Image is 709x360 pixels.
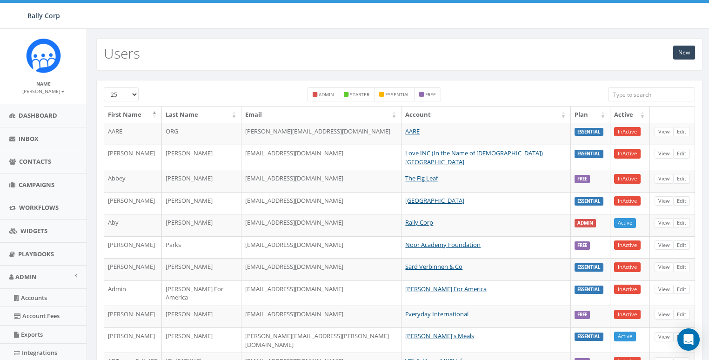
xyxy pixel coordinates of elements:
span: Contacts [19,157,51,166]
a: View [655,149,674,159]
a: InActive [614,310,641,320]
a: InActive [614,285,641,294]
label: ESSENTIAL [575,286,603,294]
td: [PERSON_NAME] [162,192,241,214]
td: [PERSON_NAME] [162,170,241,192]
a: Edit [673,332,690,342]
a: View [655,218,674,228]
label: ESSENTIAL [575,197,603,206]
label: FREE [575,311,590,319]
label: ESSENTIAL [575,263,603,272]
td: [PERSON_NAME] For America [162,280,241,306]
td: AARE [104,123,162,145]
td: [PERSON_NAME] [104,145,162,170]
small: [PERSON_NAME] [22,88,65,94]
a: Sard Verbinnen & Co [405,262,462,271]
span: Playbooks [18,250,54,258]
td: [PERSON_NAME] [162,214,241,236]
td: [PERSON_NAME] [104,306,162,328]
td: [PERSON_NAME][EMAIL_ADDRESS][PERSON_NAME][DOMAIN_NAME] [241,327,401,353]
a: InActive [614,127,641,137]
td: [PERSON_NAME] [162,145,241,170]
a: Edit [673,285,690,294]
span: Inbox [19,134,39,143]
a: The Fig Leaf [405,174,438,182]
a: View [655,332,674,342]
a: View [655,196,674,206]
img: Icon_1.png [26,38,61,73]
td: [PERSON_NAME] [104,327,162,353]
td: [EMAIL_ADDRESS][DOMAIN_NAME] [241,192,401,214]
th: Plan: activate to sort column ascending [571,107,610,123]
a: InActive [614,196,641,206]
a: InActive [614,262,641,272]
td: [EMAIL_ADDRESS][DOMAIN_NAME] [241,145,401,170]
td: [EMAIL_ADDRESS][DOMAIN_NAME] [241,306,401,328]
a: Active [614,332,636,341]
td: [PERSON_NAME] [104,236,162,259]
a: [PERSON_NAME]'s Meals [405,332,474,340]
td: [PERSON_NAME] [162,306,241,328]
a: Edit [673,127,690,137]
th: Last Name: activate to sort column ascending [162,107,241,123]
a: View [655,127,674,137]
td: Aby [104,214,162,236]
a: View [655,310,674,320]
th: First Name: activate to sort column descending [104,107,162,123]
a: Edit [673,149,690,159]
small: free [425,91,436,98]
span: Widgets [20,227,47,235]
a: Edit [673,262,690,272]
label: ADMIN [575,219,596,227]
td: [EMAIL_ADDRESS][DOMAIN_NAME] [241,280,401,306]
h2: Users [104,46,140,61]
a: Everyday International [405,310,468,318]
a: View [655,174,674,184]
input: Type to search [608,87,695,101]
a: InActive [614,149,641,159]
td: [PERSON_NAME] [162,327,241,353]
span: Dashboard [19,111,57,120]
a: Edit [673,240,690,250]
td: [EMAIL_ADDRESS][DOMAIN_NAME] [241,170,401,192]
td: [EMAIL_ADDRESS][DOMAIN_NAME] [241,258,401,280]
a: Edit [673,174,690,184]
label: FREE [575,175,590,183]
a: AARE [405,127,420,135]
a: [PERSON_NAME] [22,87,65,95]
label: FREE [575,241,590,250]
small: essential [385,91,409,98]
td: Admin [104,280,162,306]
small: admin [319,91,334,98]
a: Edit [673,218,690,228]
a: View [655,240,674,250]
a: Edit [673,196,690,206]
a: [GEOGRAPHIC_DATA] [405,196,464,205]
td: [EMAIL_ADDRESS][DOMAIN_NAME] [241,214,401,236]
td: [PERSON_NAME][EMAIL_ADDRESS][DOMAIN_NAME] [241,123,401,145]
a: View [655,285,674,294]
a: InActive [614,240,641,250]
a: Love INC (In the Name of [DEMOGRAPHIC_DATA]) [GEOGRAPHIC_DATA] [405,149,543,166]
a: New [673,46,695,60]
div: Open Intercom Messenger [677,328,700,351]
label: ESSENTIAL [575,128,603,136]
th: Active: activate to sort column ascending [610,107,650,123]
td: [PERSON_NAME] [104,258,162,280]
th: Account: activate to sort column ascending [401,107,571,123]
td: Parks [162,236,241,259]
small: starter [350,91,369,98]
small: Name [36,80,51,87]
td: [EMAIL_ADDRESS][DOMAIN_NAME] [241,236,401,259]
span: Rally Corp [27,11,60,20]
a: [PERSON_NAME] For America [405,285,487,293]
a: InActive [614,174,641,184]
td: [PERSON_NAME] [162,258,241,280]
td: [PERSON_NAME] [104,192,162,214]
th: Email: activate to sort column ascending [241,107,401,123]
label: ESSENTIAL [575,333,603,341]
label: ESSENTIAL [575,150,603,158]
span: Campaigns [19,180,54,189]
a: Noor Academy Foundation [405,240,481,249]
td: ORG [162,123,241,145]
